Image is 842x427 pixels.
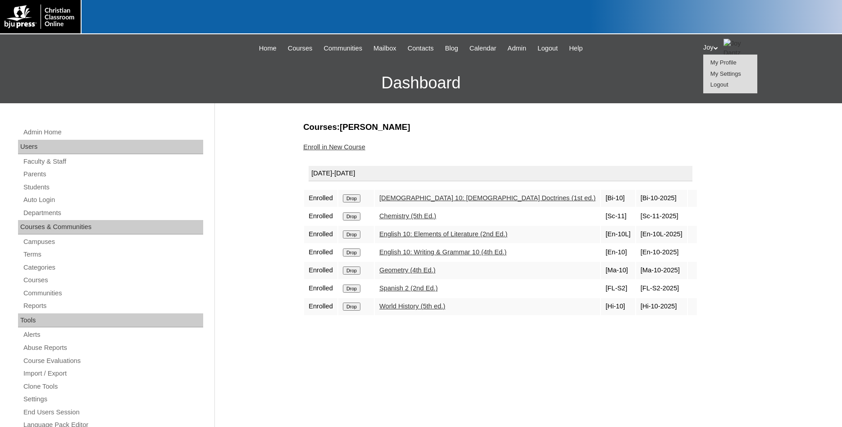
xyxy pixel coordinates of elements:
a: Mailbox [369,43,401,54]
a: Help [564,43,587,54]
a: Auto Login [23,194,203,206]
span: Contacts [408,43,434,54]
input: Drop [343,303,360,311]
td: [Ma-10-2025] [636,262,687,279]
a: Calendar [465,43,501,54]
span: Blog [445,43,458,54]
a: Alerts [23,329,203,340]
a: Courses [23,275,203,286]
td: [En-10L] [601,226,635,243]
a: Home [255,43,281,54]
a: World History (5th ed.) [379,303,445,310]
td: [Bi-10] [601,190,635,207]
input: Drop [343,266,360,275]
input: Drop [343,248,360,257]
a: Admin [503,43,531,54]
td: [Bi-10-2025] [636,190,687,207]
a: Abuse Reports [23,342,203,354]
input: Drop [343,285,360,293]
input: Drop [343,212,360,220]
img: logo-white.png [5,5,76,29]
a: Spanish 2 (2nd Ed.) [379,285,438,292]
td: Enrolled [304,208,337,225]
td: Enrolled [304,262,337,279]
td: Enrolled [304,190,337,207]
td: [Sc-11-2025] [636,208,687,225]
td: [FL-S2] [601,280,635,297]
div: Tools [18,313,203,328]
span: Mailbox [373,43,396,54]
span: Logout [537,43,558,54]
span: Help [569,43,583,54]
div: Joy [703,39,833,57]
a: Students [23,182,203,193]
span: Calendar [469,43,496,54]
a: English 10: Elements of Literature (2nd Ed.) [379,230,507,238]
td: Enrolled [304,244,337,261]
span: Courses [288,43,313,54]
a: Communities [319,43,367,54]
a: Import / Export [23,368,203,379]
div: Users [18,140,203,154]
td: [Hi-10] [601,298,635,315]
a: Contacts [403,43,438,54]
td: Enrolled [304,226,337,243]
a: Logout [533,43,562,54]
a: Communities [23,288,203,299]
span: Home [259,43,277,54]
h3: Courses:[PERSON_NAME] [303,121,749,133]
a: Chemistry (5th Ed.) [379,212,436,220]
td: [En-10L-2025] [636,226,687,243]
td: Enrolled [304,298,337,315]
input: Drop [343,194,360,202]
a: Parents [23,169,203,180]
a: Enroll in New Course [303,143,365,151]
td: [En-10] [601,244,635,261]
a: Settings [23,394,203,405]
a: Clone Tools [23,381,203,392]
a: Blog [441,43,463,54]
a: Faculty & Staff [23,156,203,167]
a: Departments [23,207,203,219]
a: Terms [23,249,203,260]
a: My Profile [710,59,737,66]
a: Courses [283,43,317,54]
a: Campuses [23,236,203,248]
td: [En-10-2025] [636,244,687,261]
span: Admin [508,43,527,54]
a: End Users Session [23,407,203,418]
a: [DEMOGRAPHIC_DATA] 10: [DEMOGRAPHIC_DATA] Doctrines (1st ed.) [379,194,596,202]
td: [Sc-11] [601,208,635,225]
a: Course Evaluations [23,355,203,367]
div: [DATE]-[DATE] [309,166,692,181]
div: Courses & Communities [18,220,203,234]
a: Admin Home [23,127,203,138]
input: Drop [343,230,360,239]
td: [Hi-10-2025] [636,298,687,315]
a: Reports [23,300,203,312]
td: Enrolled [304,280,337,297]
h3: Dashboard [5,63,837,103]
td: [Ma-10] [601,262,635,279]
a: English 10: Writing & Grammar 10 (4th Ed.) [379,248,506,256]
a: Geometry (4th Ed.) [379,266,436,274]
img: Joy Dantz [724,39,746,57]
a: My Settings [710,70,741,77]
a: Logout [710,81,728,88]
span: Communities [324,43,363,54]
td: [FL-S2-2025] [636,280,687,297]
a: Categories [23,262,203,273]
